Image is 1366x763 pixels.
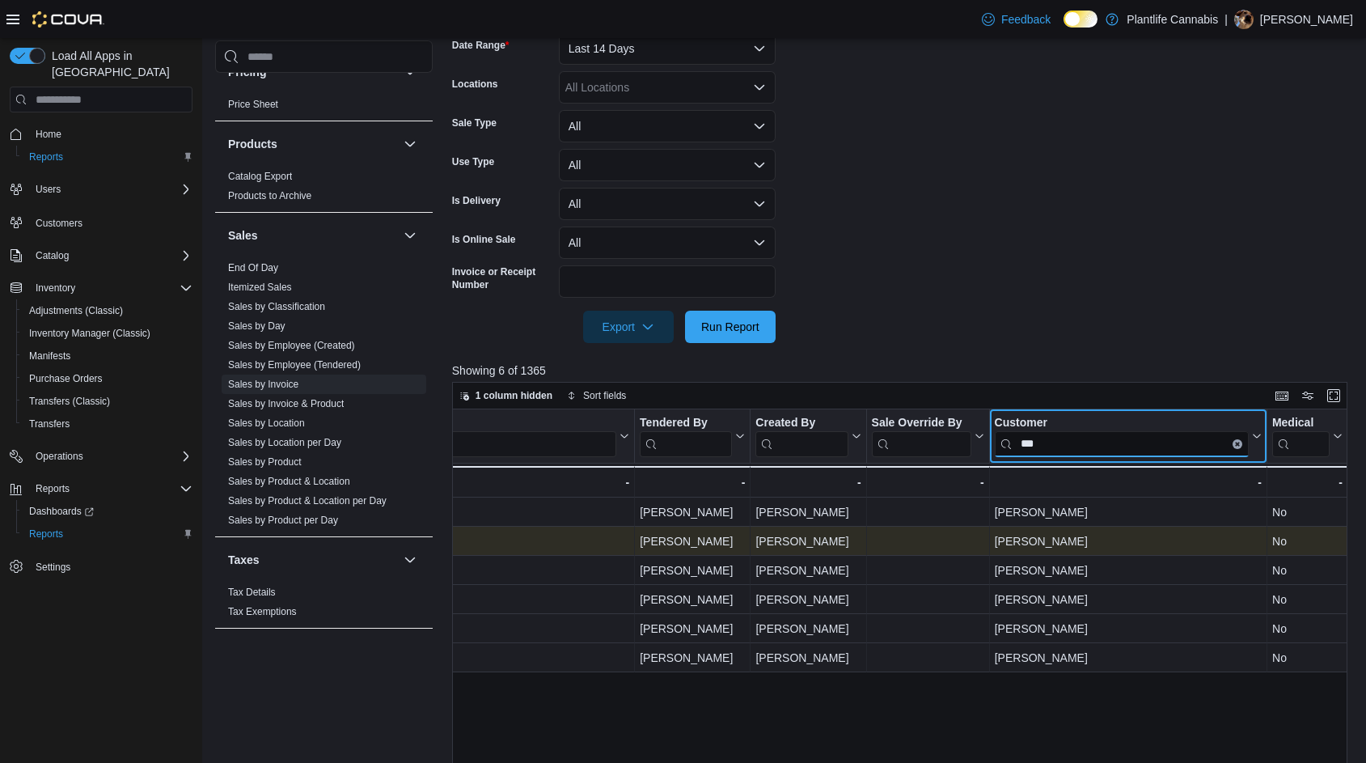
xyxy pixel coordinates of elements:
a: Settings [29,557,77,577]
div: Taxes [215,583,433,628]
a: Products to Archive [228,190,311,201]
nav: Complex example [10,116,192,621]
a: Feedback [975,3,1057,36]
a: Customers [29,214,89,233]
div: Medical [1272,416,1330,457]
div: [PERSON_NAME] [994,561,1261,580]
div: [PERSON_NAME] [755,619,861,638]
span: Adjustments (Classic) [29,304,123,317]
span: Adjustments (Classic) [23,301,192,320]
span: Sort fields [583,389,626,402]
button: Users [29,180,67,199]
a: Home [29,125,68,144]
a: Reports [23,524,70,544]
button: Medical [1272,416,1343,457]
a: Transfers (Classic) [23,392,116,411]
button: Inventory [29,278,82,298]
label: Invoice or Receipt Number [452,265,552,291]
button: Sales [400,226,420,245]
span: Catalog [29,246,192,265]
button: Transfers (Classic) [16,390,199,413]
label: Sale Type [452,117,497,129]
div: - [640,473,745,492]
button: Taxes [400,550,420,570]
span: Load All Apps in [GEOGRAPHIC_DATA] [45,48,192,80]
div: Customer [994,416,1248,457]
button: Settings [3,555,199,579]
a: Sales by Product & Location [228,476,350,487]
button: Reports [16,523,199,545]
span: 1 column hidden [476,389,552,402]
button: Transfers [16,413,199,435]
button: CustomerClear input [994,416,1261,457]
div: [PERSON_NAME] [994,502,1261,522]
button: Products [400,134,420,154]
div: [PERSON_NAME] [994,648,1261,668]
button: Inventory [3,277,199,299]
div: - [1272,473,1343,492]
h3: Taxes [228,552,260,568]
a: Purchase Orders [23,369,109,388]
div: [PERSON_NAME] [755,502,861,522]
input: Dark Mode [1064,11,1097,28]
label: Is Delivery [452,194,501,207]
button: Manifests [16,345,199,367]
a: Sales by Day [228,320,285,332]
span: Reports [23,147,192,167]
button: 1 column hidden [453,386,559,405]
span: Feedback [1001,11,1051,28]
a: Sales by Classification [228,301,325,312]
span: Inventory [29,278,192,298]
span: Reports [29,479,192,498]
span: Users [29,180,192,199]
button: Keyboard shortcuts [1272,386,1292,405]
span: Reports [29,528,63,540]
button: Taxes [228,552,397,568]
button: Products [228,136,397,152]
button: Discount Reason [316,416,629,457]
div: - [755,473,861,492]
span: Manifests [23,346,192,366]
div: - [871,473,983,492]
button: Adjustments (Classic) [16,299,199,322]
span: Products to Archive [228,189,311,202]
h3: Products [228,136,277,152]
a: Sales by Product [228,456,302,468]
button: Open list of options [753,81,766,94]
span: Transfers (Classic) [23,392,192,411]
button: Tendered By [640,416,745,457]
span: Sales by Invoice [228,378,298,391]
button: Created By [755,416,861,457]
a: Manifests [23,346,77,366]
button: Reports [16,146,199,168]
div: Jessi Mascarin [1234,10,1254,29]
button: All [559,188,776,220]
button: Inventory Manager (Classic) [16,322,199,345]
span: Dashboards [29,505,94,518]
span: Inventory [36,282,75,295]
div: Discount Reason [316,416,616,457]
button: Catalog [3,244,199,267]
span: Inventory Manager (Classic) [29,327,150,340]
label: Is Online Sale [452,233,516,246]
span: Reports [29,150,63,163]
a: Sales by Product per Day [228,515,338,526]
span: Sales by Employee (Tendered) [228,358,361,371]
span: Home [29,124,192,144]
div: Created By [755,416,848,431]
a: Sales by Invoice & Product [228,398,344,409]
div: [PERSON_NAME] [640,619,745,638]
span: Users [36,183,61,196]
button: Last 14 Days [559,32,776,65]
button: Operations [3,445,199,468]
span: Itemized Sales [228,281,292,294]
span: End Of Day [228,261,278,274]
div: [PERSON_NAME] [994,532,1261,551]
label: Date Range [452,39,510,52]
a: Dashboards [16,500,199,523]
div: Pricing [215,95,433,121]
div: Sales [215,258,433,536]
span: Transfers (Classic) [29,395,110,408]
span: Run Report [701,319,759,335]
